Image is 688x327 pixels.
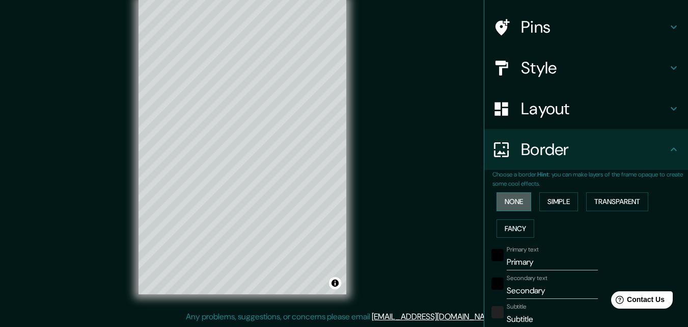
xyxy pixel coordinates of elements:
[539,192,578,211] button: Simple
[521,17,668,37] h4: Pins
[492,170,688,188] p: Choose a border. : you can make layers of the frame opaque to create some cool effects.
[491,306,504,318] button: color-222222
[484,7,688,47] div: Pins
[484,88,688,129] div: Layout
[521,98,668,119] h4: Layout
[491,249,504,261] button: black
[521,58,668,78] h4: Style
[597,287,677,316] iframe: Help widget launcher
[537,170,549,179] b: Hint
[507,303,527,311] label: Subtitle
[484,129,688,170] div: Border
[586,192,648,211] button: Transparent
[521,139,668,160] h4: Border
[507,245,538,254] label: Primary text
[372,311,498,322] a: [EMAIL_ADDRESS][DOMAIN_NAME]
[329,277,341,289] button: Toggle attribution
[507,274,547,283] label: Secondary text
[491,278,504,290] button: black
[186,311,499,323] p: Any problems, suggestions, or concerns please email .
[484,47,688,88] div: Style
[497,192,531,211] button: None
[497,219,534,238] button: Fancy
